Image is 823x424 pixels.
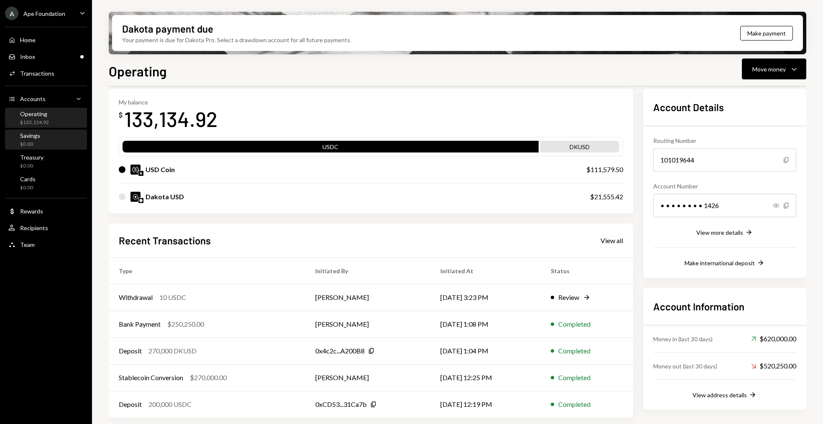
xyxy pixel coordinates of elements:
[305,284,430,311] td: [PERSON_NAME]
[20,95,46,102] div: Accounts
[5,237,87,252] a: Team
[315,346,365,356] div: 0x4c2c...A200B8
[119,99,217,106] div: My balance
[558,373,590,383] div: Completed
[109,63,167,79] h1: Operating
[138,171,143,176] img: ethereum-mainnet
[138,198,143,203] img: base-mainnet
[20,224,48,231] div: Recipients
[740,26,793,41] button: Make payment
[558,292,579,302] div: Review
[305,364,430,391] td: [PERSON_NAME]
[123,142,539,154] div: USDC
[146,165,175,175] div: USD Coin
[23,10,65,17] div: Ape Foundation
[20,154,43,161] div: Treasury
[586,165,623,175] div: $111,579.50
[653,148,796,172] div: 101019644
[119,292,153,302] div: Withdrawal
[540,142,619,154] div: DKUSD
[5,129,87,150] a: Savings$0.00
[742,58,806,79] button: Move money
[685,259,755,267] div: Make international deposit
[5,151,87,171] a: Treasury$0.00
[5,91,87,106] a: Accounts
[20,208,43,215] div: Rewards
[430,257,541,284] th: Initiated At
[122,22,213,36] div: Dakota payment due
[146,192,184,202] div: Dakota USD
[119,111,123,119] div: $
[20,141,40,148] div: $0.00
[558,346,590,356] div: Completed
[541,257,633,284] th: Status
[653,194,796,217] div: • • • • • • • • 1426
[5,203,87,218] a: Rewards
[20,132,40,139] div: Savings
[20,162,43,170] div: $0.00
[124,106,217,132] div: 133,134.92
[693,391,747,399] div: View address details
[752,65,786,74] div: Move money
[653,100,796,114] h2: Account Details
[430,391,541,418] td: [DATE] 12:19 PM
[159,292,186,302] div: 10 USDC
[148,346,197,356] div: 270,000 DKUSD
[693,391,757,400] button: View address details
[305,257,430,284] th: Initiated By
[590,192,623,202] div: $21,555.42
[685,259,765,268] button: Make international deposit
[696,229,743,236] div: View more details
[5,32,87,47] a: Home
[601,236,623,245] a: View all
[20,36,36,43] div: Home
[167,319,204,329] div: $250,250.00
[5,220,87,235] a: Recipients
[653,136,796,145] div: Routing Number
[558,399,590,409] div: Completed
[20,241,35,248] div: Team
[20,70,54,77] div: Transactions
[558,319,590,329] div: Completed
[119,399,142,409] div: Deposit
[430,338,541,364] td: [DATE] 1:04 PM
[653,335,713,343] div: Money in (last 30 days)
[653,300,796,313] h2: Account Information
[119,346,142,356] div: Deposit
[430,311,541,338] td: [DATE] 1:08 PM
[20,119,49,126] div: $133,134.92
[20,184,36,191] div: $0.00
[5,108,87,128] a: Operating$133,134.92
[122,36,351,44] div: Your payment is due for Dakota Pro. Select a drawdown account for all future payments.
[190,373,227,383] div: $270,000.00
[20,110,49,117] div: Operating
[5,173,87,193] a: Cards$0.00
[315,399,367,409] div: 0xCD53...31Ca7b
[653,362,717,371] div: Money out (last 30 days)
[751,334,796,344] div: $620,000.00
[119,319,161,329] div: Bank Payment
[109,257,305,284] th: Type
[20,175,36,183] div: Cards
[20,53,35,60] div: Inbox
[130,192,141,202] img: DKUSD
[305,311,430,338] td: [PERSON_NAME]
[119,373,183,383] div: Stablecoin Conversion
[653,182,796,190] div: Account Number
[119,234,211,247] h2: Recent Transactions
[5,49,87,64] a: Inbox
[601,236,623,245] div: View all
[430,364,541,391] td: [DATE] 12:25 PM
[5,7,18,20] div: A
[130,165,141,175] img: USDC
[148,399,192,409] div: 200,000 USDC
[5,66,87,81] a: Transactions
[751,361,796,371] div: $520,250.00
[430,284,541,311] td: [DATE] 3:23 PM
[696,228,753,237] button: View more details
